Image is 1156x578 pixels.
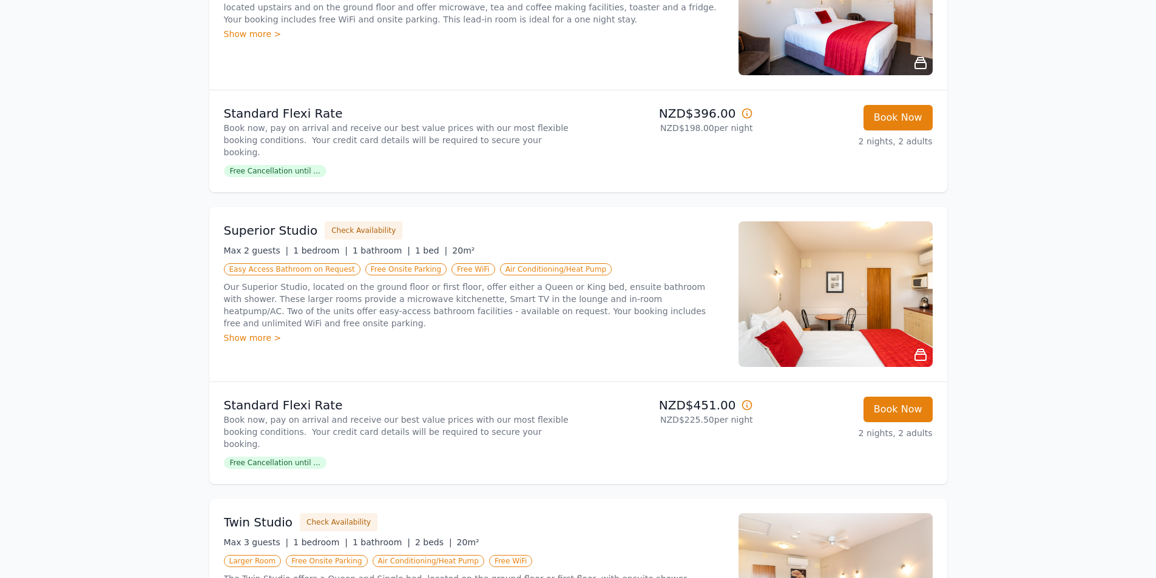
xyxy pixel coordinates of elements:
span: 1 bathroom | [353,537,410,547]
span: Free Cancellation until ... [224,457,326,469]
span: Free Cancellation until ... [224,165,326,177]
span: 1 bedroom | [293,246,348,255]
span: Free WiFi [489,555,533,567]
span: 1 bedroom | [293,537,348,547]
span: Air Conditioning/Heat Pump [500,263,612,275]
button: Book Now [864,397,933,422]
span: Max 3 guests | [224,537,289,547]
p: NZD$225.50 per night [583,414,753,426]
span: 1 bathroom | [353,246,410,255]
span: Easy Access Bathroom on Request [224,263,360,275]
p: Book now, pay on arrival and receive our best value prices with our most flexible booking conditi... [224,414,573,450]
div: Show more > [224,332,724,344]
button: Check Availability [325,221,402,240]
p: NZD$451.00 [583,397,753,414]
span: Free WiFi [451,263,495,275]
span: Larger Room [224,555,282,567]
span: Air Conditioning/Heat Pump [373,555,484,567]
p: Standard Flexi Rate [224,397,573,414]
span: 20m² [452,246,475,255]
p: Our Superior Studio, located on the ground floor or first floor, offer either a Queen or King bed... [224,281,724,329]
button: Book Now [864,105,933,130]
div: Show more > [224,28,724,40]
p: Book now, pay on arrival and receive our best value prices with our most flexible booking conditi... [224,122,573,158]
button: Check Availability [300,513,377,531]
p: 2 nights, 2 adults [763,135,933,147]
span: 1 bed | [415,246,447,255]
span: 20m² [457,537,479,547]
span: Free Onsite Parking [365,263,447,275]
p: NZD$396.00 [583,105,753,122]
p: 2 nights, 2 adults [763,427,933,439]
p: NZD$198.00 per night [583,122,753,134]
span: 2 beds | [415,537,452,547]
span: Max 2 guests | [224,246,289,255]
p: Standard Flexi Rate [224,105,573,122]
h3: Superior Studio [224,222,318,239]
h3: Twin Studio [224,514,293,531]
span: Free Onsite Parking [286,555,367,567]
